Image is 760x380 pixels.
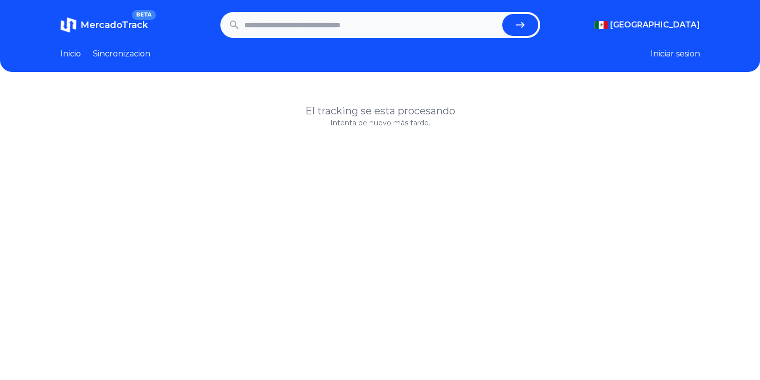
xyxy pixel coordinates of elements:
button: Iniciar sesion [651,48,700,60]
span: [GEOGRAPHIC_DATA] [610,19,700,31]
h1: El tracking se esta procesando [60,104,700,118]
a: Sincronizacion [93,48,150,60]
span: MercadoTrack [80,19,148,30]
img: MercadoTrack [60,17,76,33]
img: Mexico [594,21,608,29]
span: BETA [132,10,155,20]
button: [GEOGRAPHIC_DATA] [594,19,700,31]
p: Intenta de nuevo más tarde. [60,118,700,128]
a: MercadoTrackBETA [60,17,148,33]
a: Inicio [60,48,81,60]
